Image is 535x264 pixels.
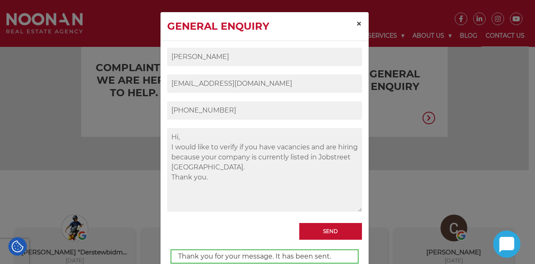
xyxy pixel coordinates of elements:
input: Send [299,223,362,240]
div: Cookie Settings [8,237,27,256]
input: Phone Number [167,101,362,120]
div: Thank you for your message. It has been sent. [171,249,359,264]
input: Name [167,48,362,66]
button: Close [349,12,369,36]
h4: General Enquiry [167,19,269,34]
input: Email Address [167,74,362,93]
form: Contact form [167,48,362,264]
span: × [356,18,362,30]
